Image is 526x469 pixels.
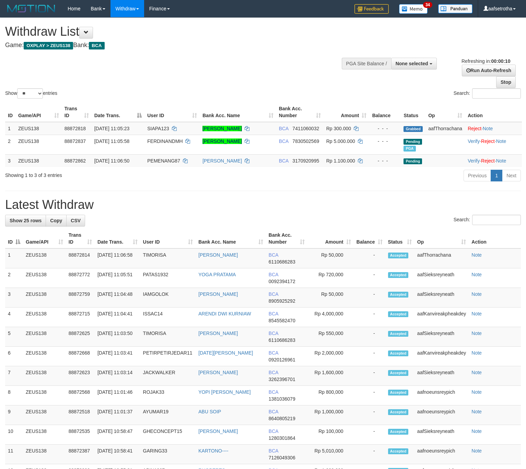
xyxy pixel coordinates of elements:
[269,298,295,304] span: Copy 8905925292 to clipboard
[404,158,422,164] span: Pending
[404,146,416,152] span: Marked by aafnoeunsreypich
[307,288,354,308] td: Rp 50,000
[66,445,95,464] td: 88872387
[89,42,104,49] span: BCA
[465,102,522,122] th: Action
[66,347,95,366] td: 88872668
[198,311,251,316] a: ARENDI DWI KURNIAW
[425,102,465,122] th: Op: activate to sort column ascending
[198,409,221,414] a: ABU SOIP
[269,272,278,277] span: BCA
[5,405,23,425] td: 9
[388,429,409,435] span: Accepted
[391,58,437,69] button: None selected
[468,138,480,144] a: Verify
[388,409,409,415] span: Accepted
[15,102,62,122] th: Game/API: activate to sort column ascending
[202,126,242,131] a: [PERSON_NAME]
[5,229,23,248] th: ID: activate to sort column descending
[23,405,66,425] td: ZEUS138
[307,248,354,268] td: Rp 50,000
[269,259,295,265] span: Copy 6110686283 to clipboard
[202,158,242,164] a: [PERSON_NAME]
[140,405,196,425] td: AYUMAR19
[95,308,140,327] td: [DATE] 11:04:41
[66,327,95,347] td: 88872625
[5,327,23,347] td: 5
[269,377,295,382] span: Copy 3262396701 to clipboard
[471,448,482,454] a: Note
[15,154,62,167] td: ZEUS138
[307,445,354,464] td: Rp 5,010,000
[354,229,385,248] th: Balance: activate to sort column ascending
[388,370,409,376] span: Accepted
[491,58,510,64] strong: 00:00:10
[5,248,23,268] td: 1
[461,58,510,64] span: Refreshing in:
[326,138,355,144] span: Rp 5.000.000
[5,25,344,38] h1: Withdraw List
[46,215,67,226] a: Copy
[481,138,495,144] a: Reject
[414,308,469,327] td: aafKanvireakpheakdey
[95,366,140,386] td: [DATE] 11:03:14
[95,288,140,308] td: [DATE] 11:04:48
[269,291,278,297] span: BCA
[5,169,214,179] div: Showing 1 to 3 of 3 entries
[95,445,140,464] td: [DATE] 10:58:41
[269,357,295,362] span: Copy 0920126961 to clipboard
[269,396,295,402] span: Copy 1381036079 to clipboard
[468,126,481,131] a: Reject
[140,288,196,308] td: IAMGOLOK
[66,405,95,425] td: 88872518
[401,102,425,122] th: Status
[279,158,289,164] span: BCA
[66,366,95,386] td: 88872623
[471,428,482,434] a: Note
[425,122,465,135] td: aafThorrachana
[307,327,354,347] td: Rp 550,000
[414,386,469,405] td: aafnoeunsreypich
[388,350,409,356] span: Accepted
[94,126,129,131] span: [DATE] 11:05:23
[307,386,354,405] td: Rp 800,000
[465,135,522,154] td: · ·
[147,158,180,164] span: PEMENANG87
[147,138,183,144] span: FERDINANDMH
[140,386,196,405] td: ROJAK33
[66,215,85,226] a: CSV
[23,425,66,445] td: ZEUS138
[414,366,469,386] td: aafSieksreyneath
[5,42,344,49] h4: Game: Bank:
[414,405,469,425] td: aafnoeunsreypich
[269,409,278,414] span: BCA
[269,337,295,343] span: Copy 6110686283 to clipboard
[471,291,482,297] a: Note
[354,4,389,14] img: Feedback.jpg
[198,428,238,434] a: [PERSON_NAME]
[23,445,66,464] td: ZEUS138
[5,425,23,445] td: 10
[471,252,482,258] a: Note
[471,350,482,356] a: Note
[471,389,482,395] a: Note
[62,102,92,122] th: Trans ID: activate to sort column ascending
[269,350,278,356] span: BCA
[292,158,319,164] span: Copy 3170920995 to clipboard
[23,248,66,268] td: ZEUS138
[354,366,385,386] td: -
[279,138,289,144] span: BCA
[269,428,278,434] span: BCA
[324,102,370,122] th: Amount: activate to sort column ascending
[269,455,295,460] span: Copy 7126049306 to clipboard
[17,88,43,99] select: Showentries
[23,308,66,327] td: ZEUS138
[438,4,472,13] img: panduan.png
[423,2,432,8] span: 34
[354,308,385,327] td: -
[140,425,196,445] td: GHECONCEPT15
[483,126,493,131] a: Note
[307,229,354,248] th: Amount: activate to sort column ascending
[354,327,385,347] td: -
[140,366,196,386] td: JACKWALKER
